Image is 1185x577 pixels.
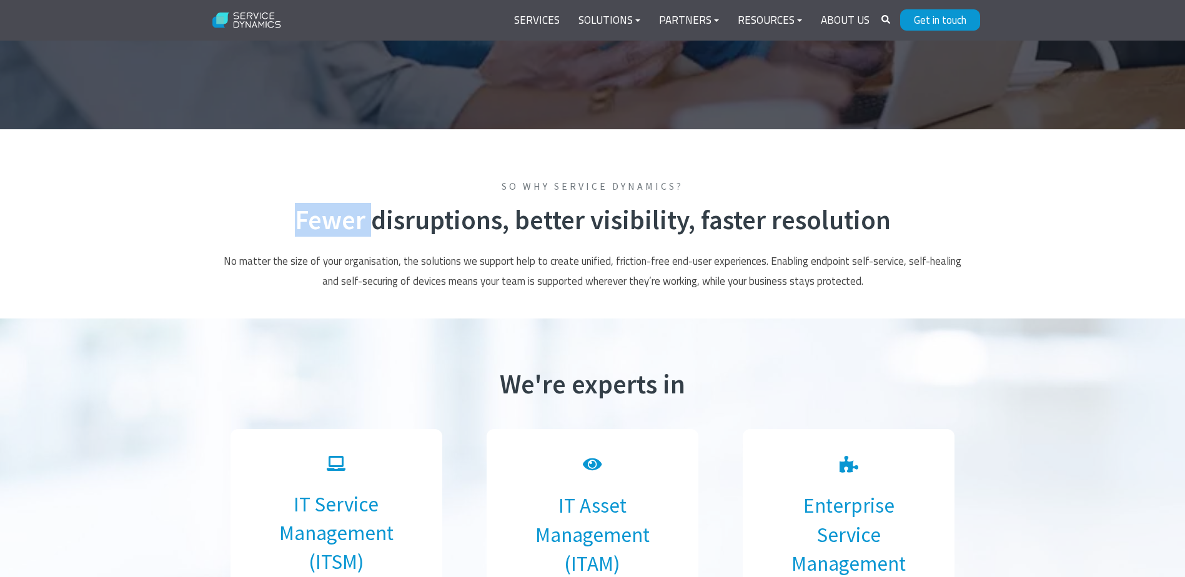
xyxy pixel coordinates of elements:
[900,9,980,31] a: Get in touch
[505,6,569,36] a: Services
[218,204,968,237] h2: Fewer disruptions, better visibility, faster resolution
[569,6,650,36] a: Solutions
[206,4,289,37] img: Service Dynamics Logo - White
[279,491,394,575] a: IT Service Management (ITSM)
[218,179,968,193] span: So why Service Dynamics?
[650,6,728,36] a: Partners
[811,6,879,36] a: About Us
[505,6,879,36] div: Navigation Menu
[728,6,811,36] a: Resources
[218,368,968,401] h2: We're experts in
[218,251,968,292] p: No matter the size of your organisation, the solutions we support help to create unified, frictio...
[535,493,650,576] a: IT Asset Management (ITAM)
